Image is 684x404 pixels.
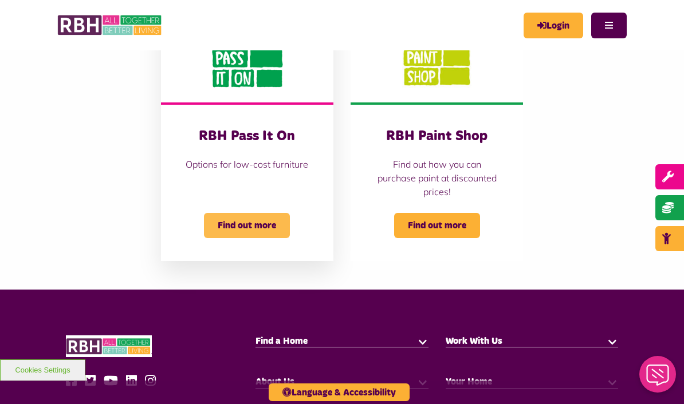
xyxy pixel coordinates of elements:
[269,383,410,401] button: Language & Accessibility
[255,336,308,346] span: Find a Home
[446,336,502,346] span: Work With Us
[417,335,429,347] button: button
[394,213,480,238] span: Find out more
[524,13,583,38] a: MyRBH
[632,352,684,404] iframe: Netcall Web Assistant for live chat
[607,335,618,347] button: button
[374,128,500,145] h3: RBH Paint Shop
[204,213,290,238] span: Find out more
[66,335,152,358] img: RBH
[446,377,492,386] span: Your Home
[607,376,618,387] button: button
[184,128,310,145] h3: RBH Pass It On
[57,11,163,39] img: RBH
[255,377,294,386] span: About Us
[184,157,310,171] p: Options for low-cost furniture
[591,13,627,38] button: Navigation
[417,376,429,387] button: button
[374,157,500,199] p: Find out how you can purchase paint at discounted prices!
